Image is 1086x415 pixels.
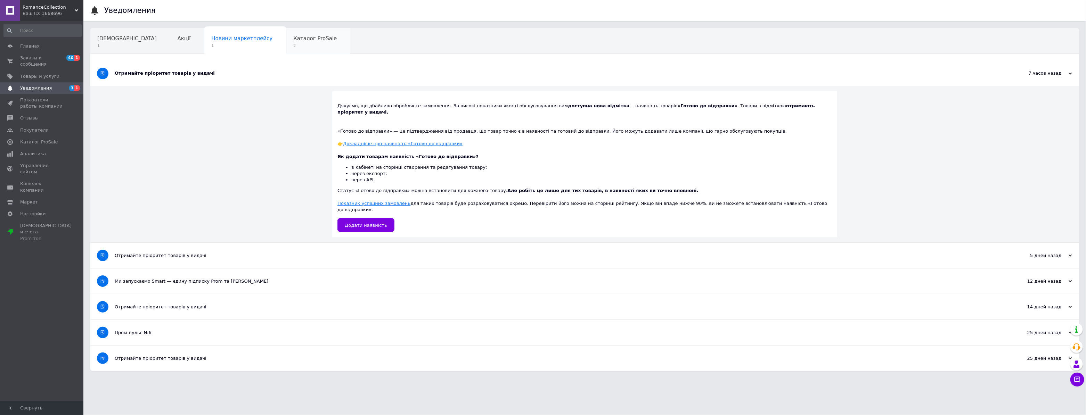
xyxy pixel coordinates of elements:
span: Заказы и сообщения [20,55,64,67]
div: Отримайте пріоритет товарів у видачі [115,252,1003,259]
div: Ваш ID: 3668696 [23,10,83,17]
span: Каталог ProSale [293,35,337,42]
span: Уведомления [20,85,52,91]
span: 1 [97,43,157,48]
div: Ми запускаємо Smart — єдину підписку Prom та [PERSON_NAME] [115,278,1003,284]
span: Акції [178,35,191,42]
div: 14 дней назад [1003,304,1072,310]
span: 1 [74,55,80,61]
span: Кошелек компании [20,181,64,193]
span: [DEMOGRAPHIC_DATA] и счета [20,223,72,242]
div: 25 дней назад [1003,330,1072,336]
div: Отримайте пріоритет товарів у видачі [115,304,1003,310]
button: Чат с покупателем [1070,373,1084,387]
a: Показник успішних замовлень [337,201,410,206]
span: Товары и услуги [20,73,59,80]
a: 👉Докладніше про наявність «Готово до відправки» [337,141,463,146]
span: 40 [66,55,74,61]
b: доступна нова відмітка [568,103,629,108]
div: 5 дней назад [1003,252,1072,259]
u: Докладніше про наявність «Готово до відправки» [343,141,463,146]
span: 1 [211,43,272,48]
div: 12 дней назад [1003,278,1072,284]
span: Аналитика [20,151,46,157]
div: «Готово до відправки» — це підтвердження від продавця, що товар точно є в наявності та готовий до... [337,128,832,134]
li: через АРІ. [351,177,832,183]
span: Покупатели [20,127,49,133]
span: Настройки [20,211,46,217]
span: Маркет [20,199,38,205]
div: Prom топ [20,235,72,242]
input: Поиск [3,24,82,37]
li: в кабінеті на сторінці створення та редагування товару; [351,164,832,171]
span: Додати наявність [345,223,387,228]
span: [DEMOGRAPHIC_DATA] [97,35,157,42]
span: Управление сайтом [20,163,64,175]
span: Новини маркетплейсу [211,35,272,42]
span: RomanceCollection [23,4,75,10]
div: Отримайте пріоритет товарів у видачі [115,70,1003,76]
b: Але робіть це лише для тих товарів, в наявності яких ви точно впевнені. [507,188,699,193]
h1: Уведомления [104,6,156,15]
span: 3 [69,85,75,91]
span: Главная [20,43,40,49]
span: 1 [74,85,80,91]
li: через експорт; [351,171,832,177]
div: Статус «Готово до відправки» можна встановити для кожного товару. для таких товарів буде розрахов... [337,153,832,213]
div: 25 дней назад [1003,355,1072,362]
span: Отзывы [20,115,39,121]
div: Дякуємо, що дбайливо обробляєте замовлення. За високі показники якості обслуговування вам — наявн... [337,103,832,115]
div: Пром-пульс №6 [115,330,1003,336]
span: Показатели работы компании [20,97,64,109]
div: Отримайте пріоритет товарів у видачі [115,355,1003,362]
div: 7 часов назад [1003,70,1072,76]
span: Каталог ProSale [20,139,58,145]
b: Як додати товарам наявність «Готово до відправки»? [337,154,479,159]
span: 2 [293,43,337,48]
b: «Готово до відправки» [678,103,738,108]
a: Додати наявність [337,218,394,232]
